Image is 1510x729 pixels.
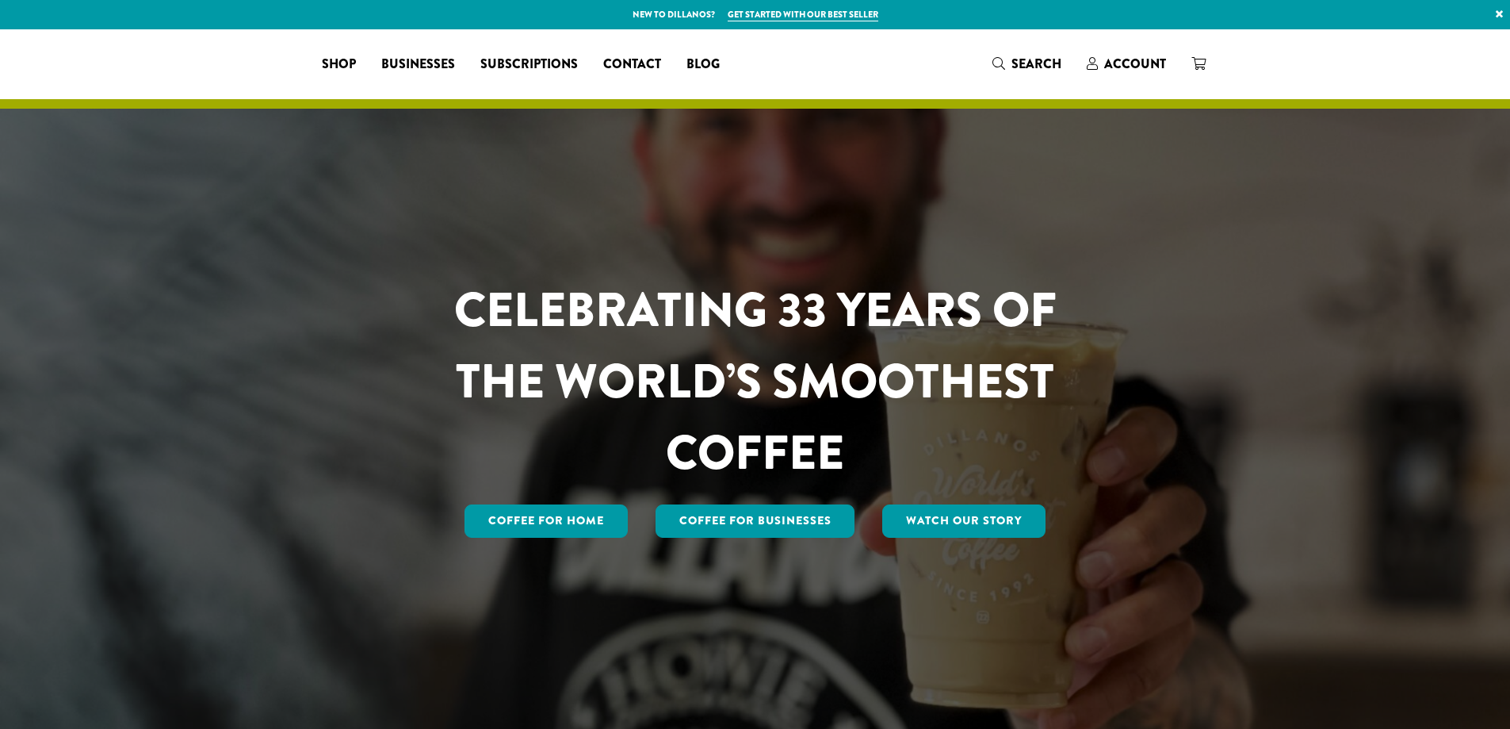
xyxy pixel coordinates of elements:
span: Search [1011,55,1061,73]
span: Contact [603,55,661,75]
a: Coffee For Businesses [656,505,855,538]
a: Shop [309,52,369,77]
span: Blog [686,55,720,75]
h1: CELEBRATING 33 YEARS OF THE WORLD’S SMOOTHEST COFFEE [407,274,1103,489]
a: Get started with our best seller [728,8,878,21]
span: Shop [322,55,356,75]
a: Search [980,51,1074,77]
a: Watch Our Story [882,505,1046,538]
span: Businesses [381,55,455,75]
span: Subscriptions [480,55,578,75]
span: Account [1104,55,1166,73]
a: Coffee for Home [464,505,628,538]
